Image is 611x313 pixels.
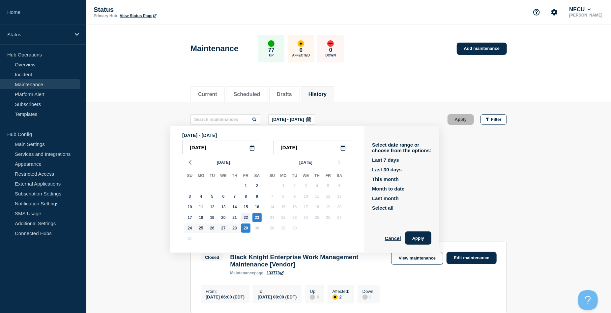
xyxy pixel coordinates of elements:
button: Month to date [372,186,404,191]
p: [DATE] - [DATE] [182,133,352,138]
div: Friday, Aug 29, 2025 [241,224,250,233]
button: Scheduled [234,91,260,97]
a: 133778 [267,271,284,275]
div: Monday, Aug 4, 2025 [196,192,206,201]
p: Up [269,53,274,57]
div: Sunday, Aug 17, 2025 [185,213,194,222]
button: [DATE] [297,157,315,167]
div: Sunday, Aug 10, 2025 [185,202,194,212]
div: Thursday, Aug 7, 2025 [230,192,239,201]
div: Sunday, Sep 7, 2025 [268,192,277,201]
div: Sunday, Sep 21, 2025 [268,213,277,222]
div: Saturday, Sep 6, 2025 [335,181,344,191]
div: Sa [334,172,345,181]
span: [DATE] [299,157,312,167]
a: Edit maintenance [447,252,497,264]
div: Thursday, Aug 21, 2025 [230,213,239,222]
button: Select all [372,205,393,211]
div: Friday, Aug 1, 2025 [241,181,250,191]
div: Monday, Sep 8, 2025 [279,192,288,201]
input: YYYY-MM-DD [273,141,352,154]
div: Saturday, Sep 20, 2025 [335,202,344,212]
div: Thursday, Aug 14, 2025 [230,202,239,212]
span: [DATE] [217,157,230,167]
div: Monday, Aug 18, 2025 [196,213,206,222]
div: Monday, Aug 25, 2025 [196,224,206,233]
p: Down : [363,289,375,294]
p: From : [206,289,245,294]
div: affected [333,295,338,300]
button: This month [372,176,399,182]
div: Saturday, Aug 16, 2025 [252,202,262,212]
div: Monday, Sep 22, 2025 [279,213,288,222]
div: Thursday, Aug 28, 2025 [230,224,239,233]
div: Saturday, Sep 27, 2025 [335,213,344,222]
button: Apply [448,114,474,125]
button: Current [198,91,217,97]
a: View maintenance [391,252,443,265]
div: Sa [251,172,263,181]
a: View Status Page [120,14,156,18]
div: up [268,40,275,47]
button: Filter [480,114,507,125]
iframe: Help Scout Beacon - Open [578,290,598,310]
p: 77 [268,47,275,53]
div: Su [267,172,278,181]
p: 0 [300,47,303,53]
div: Fr [323,172,334,181]
div: Tuesday, Aug 19, 2025 [208,213,217,222]
div: Wednesday, Aug 13, 2025 [219,202,228,212]
div: Fr [240,172,251,181]
div: Friday, Sep 19, 2025 [324,202,333,212]
button: Last month [372,195,399,201]
p: Status [94,6,225,14]
div: Saturday, Aug 9, 2025 [252,192,262,201]
div: Thursday, Sep 11, 2025 [312,192,322,201]
div: Wednesday, Aug 6, 2025 [219,192,228,201]
div: Sunday, Aug 31, 2025 [185,234,194,243]
div: Thursday, Sep 4, 2025 [312,181,322,191]
div: Sunday, Aug 24, 2025 [185,224,194,233]
p: [DATE] - [DATE] [272,117,304,122]
input: Search maintenances [190,114,260,125]
div: Friday, Sep 5, 2025 [324,181,333,191]
button: [DATE] [214,157,233,167]
div: Sunday, Sep 28, 2025 [268,224,277,233]
div: Thursday, Sep 18, 2025 [312,202,322,212]
p: Up : [310,289,319,294]
button: Last 30 days [372,167,402,172]
button: History [308,91,327,97]
div: Friday, Aug 15, 2025 [241,202,250,212]
button: Last 7 days [372,157,399,163]
div: Tu [207,172,218,181]
button: Apply [405,231,431,245]
div: Monday, Sep 15, 2025 [279,202,288,212]
div: down [327,40,334,47]
div: Thursday, Sep 25, 2025 [312,213,322,222]
p: To : [258,289,297,294]
div: Tuesday, Sep 16, 2025 [290,202,299,212]
div: We [300,172,311,181]
h3: Black Knight Enterprise Work Management Maintenance [Vendor] [230,254,385,268]
div: Wednesday, Aug 27, 2025 [219,224,228,233]
div: Sunday, Aug 3, 2025 [185,192,194,201]
div: Saturday, Sep 13, 2025 [335,192,344,201]
div: Monday, Sep 29, 2025 [279,224,288,233]
div: Tuesday, Aug 5, 2025 [208,192,217,201]
p: Affected : [333,289,349,294]
div: Friday, Aug 22, 2025 [241,213,250,222]
div: Friday, Aug 8, 2025 [241,192,250,201]
div: Monday, Sep 1, 2025 [279,181,288,191]
div: Saturday, Aug 23, 2025 [252,213,262,222]
input: YYYY-MM-DD [182,141,261,154]
div: Mo [195,172,207,181]
button: Support [530,5,543,19]
div: 2 [333,294,349,300]
div: Sunday, Sep 14, 2025 [268,202,277,212]
div: Tuesday, Sep 30, 2025 [290,224,299,233]
p: Status [7,32,71,37]
p: Select date range or choose from the options: [372,142,431,153]
button: Drafts [277,91,292,97]
div: [DATE] 08:00 (EDT) [258,294,297,299]
div: [DATE] 06:00 (EDT) [206,294,245,299]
